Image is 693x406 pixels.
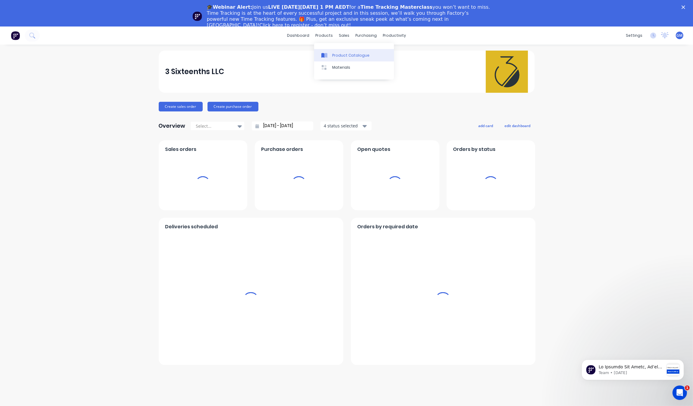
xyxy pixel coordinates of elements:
[352,31,380,40] div: purchasing
[685,386,690,390] span: 1
[357,223,418,230] span: Orders by required date
[159,102,203,111] button: Create sales order
[320,121,372,130] button: 4 status selected
[486,51,528,93] img: 3 Sixteenths LLC
[159,120,186,132] div: Overview
[453,146,495,153] span: Orders by status
[623,31,645,40] div: settings
[673,386,687,400] iframe: Intercom live chat
[26,17,90,363] span: Lo Ipsumdo Sit Ametc, Ad’el seddoe tem inci utlabore etdolor magnaaliq en admi veni quisnost exe ...
[208,102,258,111] button: Create purchase order
[259,22,351,28] a: Click here to register - don’t miss out!
[207,4,491,28] div: Join us for a you won’t want to miss. Time Tracking is at the heart of every successful project a...
[165,223,218,230] span: Deliveries scheduled
[207,4,252,10] b: 🎓Webinar Alert:
[324,123,362,129] div: 4 status selected
[11,31,20,40] img: Factory
[312,31,336,40] div: products
[475,122,497,130] button: add card
[192,11,202,21] img: Profile image for Team
[677,33,683,38] span: GM
[284,31,312,40] a: dashboard
[501,122,535,130] button: edit dashboard
[261,146,303,153] span: Purchase orders
[165,146,196,153] span: Sales orders
[165,66,224,78] div: 3 Sixteenths LLC
[573,348,693,390] iframe: Intercom notifications message
[268,4,349,10] b: LIVE [DATE][DATE] 1 PM AEDT
[314,61,394,73] a: Materials
[332,53,370,58] div: Product Catalogue
[336,31,352,40] div: sales
[682,5,688,9] div: Close
[314,49,394,61] a: Product Catalogue
[380,31,409,40] div: productivity
[357,146,390,153] span: Open quotes
[26,23,91,28] p: Message from Team, sent 1w ago
[332,65,350,70] div: Materials
[361,4,432,10] b: Time Tracking Masterclass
